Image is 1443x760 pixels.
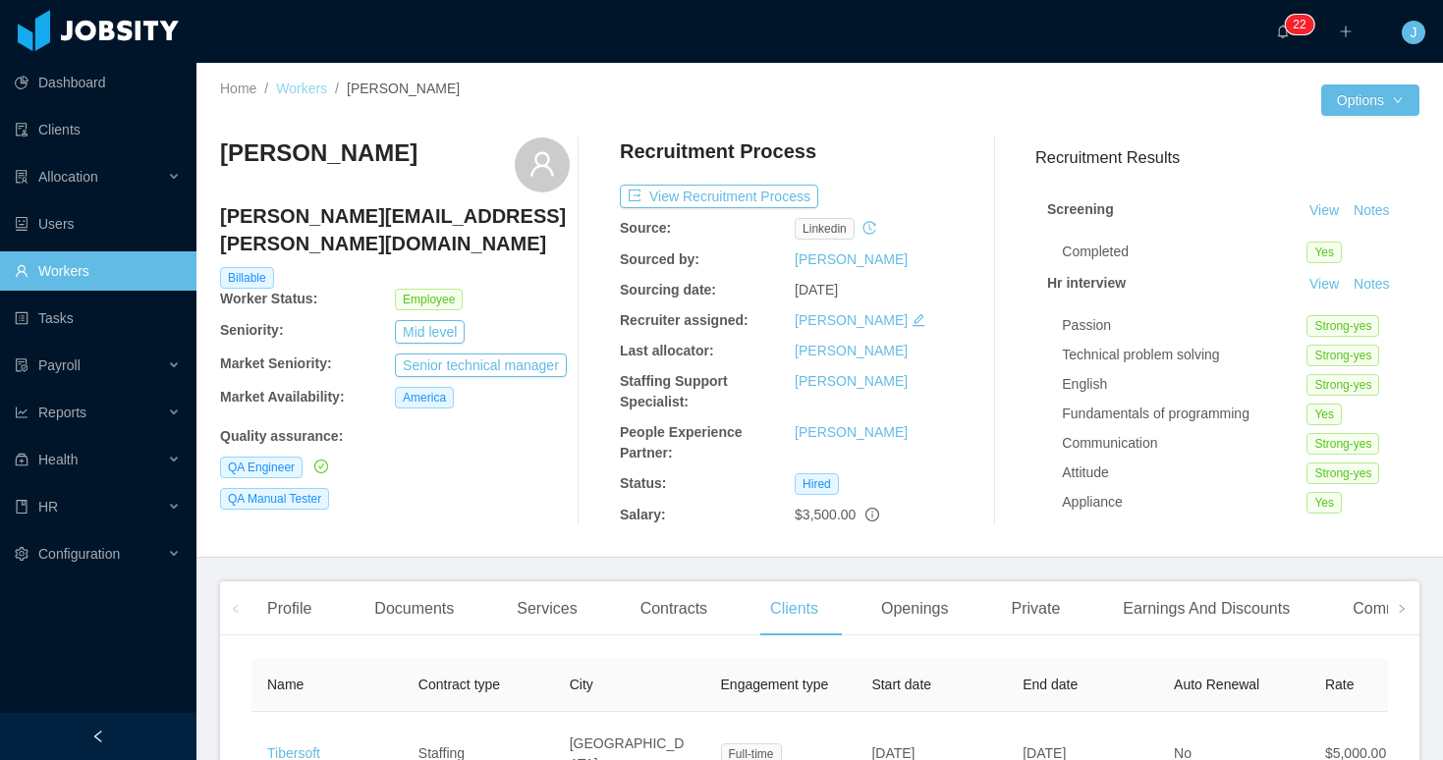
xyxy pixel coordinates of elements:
div: Appliance [1062,492,1306,513]
div: Contracts [625,581,723,636]
a: [PERSON_NAME] [795,251,908,267]
span: Yes [1306,492,1342,514]
a: Workers [276,81,327,96]
div: Earnings And Discounts [1107,581,1305,636]
p: 2 [1300,15,1306,34]
span: Strong-yes [1306,315,1379,337]
b: People Experience Partner: [620,424,743,461]
i: icon: line-chart [15,406,28,419]
a: [PERSON_NAME] [795,424,908,440]
span: info-circle [865,508,879,521]
b: Staffing Support Specialist: [620,373,728,409]
span: Allocation [38,169,98,185]
span: linkedin [795,218,855,240]
button: Senior technical manager [395,353,567,377]
span: $3,500.00 [795,507,856,522]
a: [PERSON_NAME] [795,312,908,328]
div: Openings [865,581,965,636]
h3: [PERSON_NAME] [220,137,417,169]
b: Sourcing date: [620,282,716,298]
div: Passion [1062,315,1306,336]
div: Technical problem solving [1062,345,1306,365]
div: Documents [359,581,470,636]
a: icon: check-circle [310,459,328,474]
b: Market Availability: [220,389,345,405]
span: Yes [1306,404,1342,425]
i: icon: check-circle [314,460,328,473]
sup: 22 [1285,15,1313,34]
span: Contract type [418,677,500,692]
span: / [264,81,268,96]
a: icon: userWorkers [15,251,181,291]
a: [PERSON_NAME] [795,373,908,389]
a: [PERSON_NAME] [795,343,908,358]
span: Reports [38,405,86,420]
span: Strong-yes [1306,433,1379,455]
i: icon: solution [15,170,28,184]
a: icon: exportView Recruitment Process [620,189,818,204]
div: Communication [1062,433,1306,454]
p: 2 [1293,15,1300,34]
span: Engagement type [721,677,829,692]
b: Seniority: [220,322,284,338]
span: J [1411,21,1417,44]
span: Health [38,452,78,467]
span: HR [38,499,58,515]
b: Market Seniority: [220,355,332,371]
b: Status: [620,475,666,491]
i: icon: left [231,604,241,614]
div: Clients [754,581,834,636]
b: Quality assurance : [220,428,343,444]
span: Strong-yes [1306,345,1379,366]
b: Source: [620,220,671,236]
span: [PERSON_NAME] [347,81,460,96]
span: Billable [220,267,274,289]
div: Services [501,581,592,636]
span: End date [1023,677,1078,692]
h4: [PERSON_NAME][EMAIL_ADDRESS][PERSON_NAME][DOMAIN_NAME] [220,202,570,257]
span: Strong-yes [1306,462,1379,484]
h3: Recruitment Results [1035,145,1419,170]
span: Rate [1325,677,1355,692]
i: icon: plus [1339,25,1353,38]
div: Fundamentals of programming [1062,404,1306,424]
a: icon: auditClients [15,110,181,149]
a: icon: pie-chartDashboard [15,63,181,102]
i: icon: setting [15,547,28,561]
i: icon: book [15,500,28,514]
strong: Screening [1047,201,1114,217]
button: Mid level [395,320,465,344]
div: Completed [1062,242,1306,262]
i: icon: right [1397,604,1407,614]
i: icon: user [528,150,556,178]
b: Last allocator: [620,343,714,358]
h4: Recruitment Process [620,137,816,165]
b: Sourced by: [620,251,699,267]
span: QA Engineer [220,457,303,478]
a: icon: profileTasks [15,299,181,338]
i: icon: bell [1276,25,1290,38]
button: Notes [1346,273,1398,297]
span: Strong-yes [1306,374,1379,396]
div: English [1062,374,1306,395]
span: QA Manual Tester [220,488,329,510]
a: icon: robotUsers [15,204,181,244]
button: Notes [1346,199,1398,223]
div: Attitude [1062,462,1306,483]
span: [DATE] [795,282,838,298]
a: View [1303,276,1346,292]
i: icon: file-protect [15,358,28,372]
i: icon: medicine-box [15,453,28,466]
button: Optionsicon: down [1321,84,1419,116]
span: Configuration [38,546,120,562]
i: icon: history [862,221,876,235]
strong: Hr interview [1047,275,1126,291]
span: Employee [395,289,463,310]
span: Payroll [38,357,81,373]
div: Profile [251,581,327,636]
span: City [570,677,593,692]
button: icon: exportView Recruitment Process [620,185,818,208]
span: Start date [871,677,931,692]
b: Recruiter assigned: [620,312,749,328]
div: Private [996,581,1077,636]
